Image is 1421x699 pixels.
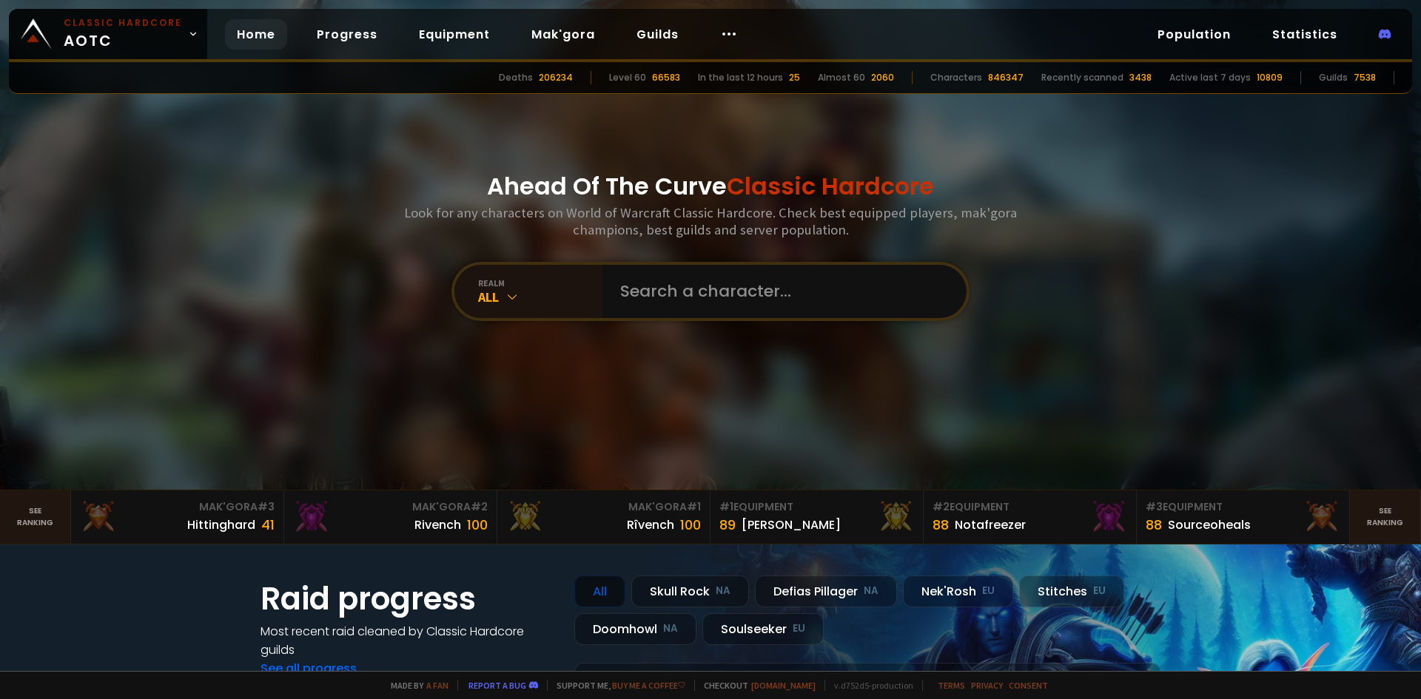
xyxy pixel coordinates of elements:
a: Report a bug [468,680,526,691]
div: Mak'Gora [293,499,488,515]
span: Made by [382,680,449,691]
div: Mak'Gora [80,499,275,515]
div: Mak'Gora [506,499,701,515]
div: Nek'Rosh [903,575,1013,607]
small: Classic Hardcore [64,16,182,30]
h1: Raid progress [261,575,557,622]
div: Rivench [414,516,461,534]
a: #3Equipment88Sourceoheals [1137,490,1350,544]
a: Seeranking [1350,490,1421,544]
a: Classic HardcoreAOTC [9,9,207,59]
div: [PERSON_NAME] [742,516,841,534]
div: Notafreezer [955,516,1026,534]
a: a fan [426,680,449,691]
div: Sourceoheals [1168,516,1251,534]
div: 25 [789,71,800,84]
a: Terms [938,680,965,691]
a: Mak'gora [520,19,607,50]
a: See all progress [261,660,357,677]
small: NA [663,621,678,636]
span: # 1 [687,499,701,514]
span: Classic Hardcore [727,169,934,203]
div: Equipment [719,499,914,515]
span: # 2 [471,499,488,514]
span: # 3 [1146,499,1163,514]
a: Home [225,19,287,50]
div: Skull Rock [631,575,749,607]
h4: Most recent raid cleaned by Classic Hardcore guilds [261,622,557,659]
small: EU [982,584,995,598]
div: 100 [680,515,701,535]
a: Consent [1009,680,1048,691]
span: # 2 [933,499,950,514]
div: Equipment [1146,499,1340,515]
h1: Ahead Of The Curve [487,169,934,204]
div: 41 [261,515,275,535]
div: Active last 7 days [1169,71,1251,84]
div: Almost 60 [818,71,865,84]
a: Population [1146,19,1243,50]
div: 100 [467,515,488,535]
div: All [478,288,602,305]
div: Level 60 [609,71,646,84]
div: 7538 [1354,71,1376,84]
input: Search a character... [611,265,949,318]
div: Recently scanned [1041,71,1123,84]
a: Statistics [1260,19,1349,50]
div: Guilds [1319,71,1348,84]
div: 89 [719,515,736,535]
div: Defias Pillager [755,575,897,607]
small: EU [793,621,805,636]
div: 3438 [1129,71,1152,84]
a: Equipment [407,19,502,50]
span: # 3 [258,499,275,514]
a: Mak'Gora#1Rîvench100 [497,490,710,544]
span: Support me, [547,680,685,691]
div: Characters [930,71,982,84]
span: # 1 [719,499,733,514]
a: Progress [305,19,389,50]
h3: Look for any characters on World of Warcraft Classic Hardcore. Check best equipped players, mak'g... [398,204,1023,238]
a: #2Equipment88Notafreezer [924,490,1137,544]
div: Soulseeker [702,613,824,645]
span: Checkout [694,680,816,691]
div: 2060 [871,71,894,84]
a: Mak'Gora#3Hittinghard41 [71,490,284,544]
div: In the last 12 hours [698,71,783,84]
small: EU [1093,584,1106,598]
a: Buy me a coffee [612,680,685,691]
a: Mak'Gora#2Rivench100 [284,490,497,544]
div: Equipment [933,499,1127,515]
small: NA [864,584,879,598]
div: Hittinghard [187,516,255,534]
a: Guilds [625,19,691,50]
div: 88 [1146,515,1162,535]
div: Stitches [1019,575,1124,607]
div: 10809 [1257,71,1283,84]
div: 206234 [539,71,573,84]
span: AOTC [64,16,182,52]
a: #1Equipment89[PERSON_NAME] [710,490,924,544]
div: Doomhowl [574,613,696,645]
div: 88 [933,515,949,535]
div: 846347 [988,71,1024,84]
a: Privacy [971,680,1003,691]
div: Rîvench [627,516,674,534]
div: All [574,575,625,607]
span: v. d752d5 - production [824,680,913,691]
div: Deaths [499,71,533,84]
div: 66583 [652,71,680,84]
a: [DOMAIN_NAME] [751,680,816,691]
div: realm [478,277,602,288]
small: NA [716,584,730,598]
